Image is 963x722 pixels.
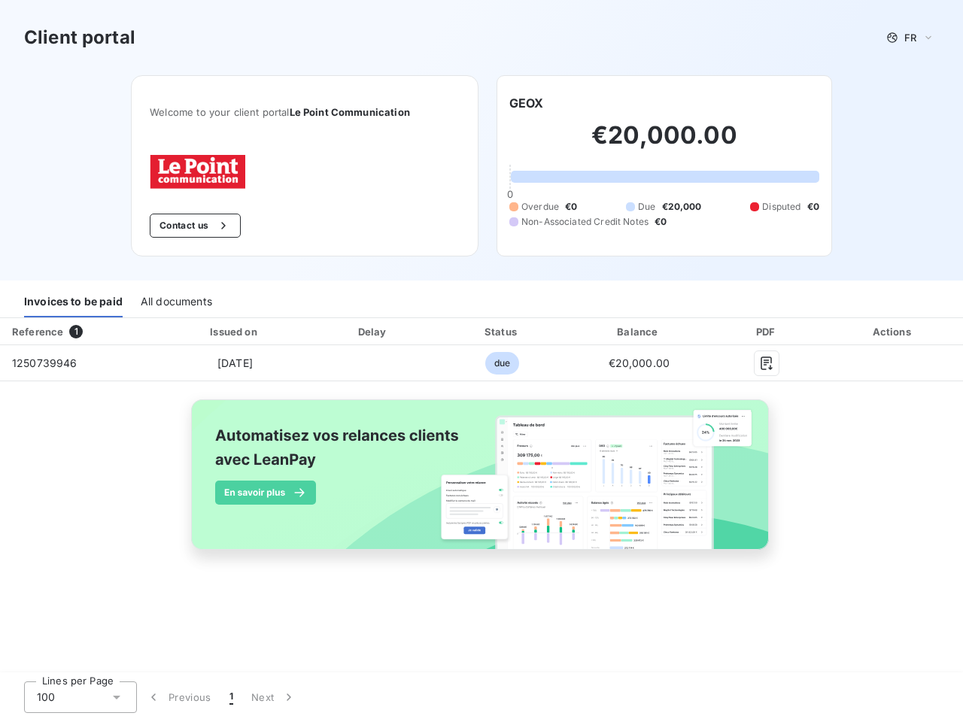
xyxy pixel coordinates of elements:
span: due [485,352,519,375]
span: 1250739946 [12,356,77,369]
span: €0 [807,200,819,214]
span: Welcome to your client portal [150,106,460,118]
img: Company logo [150,154,246,190]
span: 1 [69,325,83,338]
div: Status [439,324,564,339]
div: Actions [826,324,960,339]
span: 100 [37,690,55,705]
span: Disputed [762,200,800,214]
span: 0 [507,188,513,200]
div: Issued on [163,324,308,339]
h2: €20,000.00 [509,120,819,165]
span: €0 [565,200,577,214]
span: Non-Associated Credit Notes [521,215,649,229]
span: Overdue [521,200,559,214]
h3: Client portal [24,24,135,51]
button: Next [242,681,305,713]
button: Contact us [150,214,241,238]
button: Previous [137,681,220,713]
div: Balance [571,324,708,339]
div: Reference [12,326,63,338]
span: €0 [655,215,667,229]
div: Delay [314,324,433,339]
div: All documents [141,286,212,317]
span: Le Point Communication [290,106,410,118]
span: FR [904,32,916,44]
div: PDF [713,324,820,339]
span: [DATE] [217,356,253,369]
span: €20,000.00 [609,356,670,369]
div: Invoices to be paid [24,286,123,317]
button: 1 [220,681,242,713]
span: 1 [229,690,233,705]
h6: GEOX [509,94,544,112]
img: banner [178,390,785,575]
span: €20,000 [662,200,702,214]
span: Due [638,200,655,214]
